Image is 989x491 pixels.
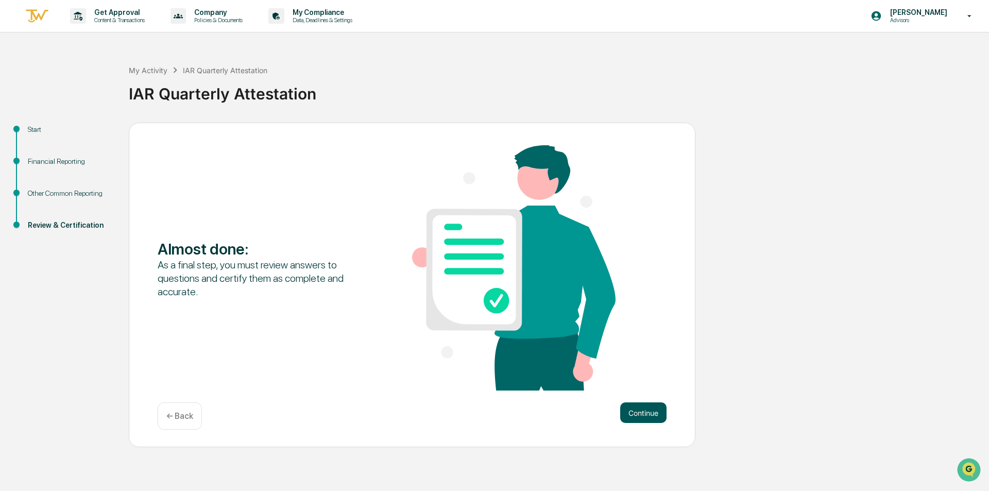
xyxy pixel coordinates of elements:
[284,8,357,16] p: My Compliance
[183,66,267,75] div: IAR Quarterly Attestation
[103,175,125,182] span: Pylon
[10,131,19,139] div: 🖐️
[956,457,984,485] iframe: Open customer support
[25,8,49,25] img: logo
[28,188,112,199] div: Other Common Reporting
[86,16,150,24] p: Content & Transactions
[21,149,65,160] span: Data Lookup
[158,240,361,258] div: Almost done :
[10,22,187,38] p: How can we help?
[412,145,616,391] img: Almost done
[158,258,361,298] div: As a final step, you must review answers to questions and certify them as complete and accurate.
[186,16,248,24] p: Policies & Documents
[10,79,29,97] img: 1746055101610-c473b297-6a78-478c-a979-82029cc54cd1
[620,402,667,423] button: Continue
[6,126,71,144] a: 🖐️Preclearance
[129,76,984,103] div: IAR Quarterly Attestation
[284,16,357,24] p: Data, Deadlines & Settings
[71,126,132,144] a: 🗄️Attestations
[35,89,130,97] div: We're available if you need us!
[75,131,83,139] div: 🗄️
[73,174,125,182] a: Powered byPylon
[882,8,952,16] p: [PERSON_NAME]
[85,130,128,140] span: Attestations
[175,82,187,94] button: Start new chat
[21,130,66,140] span: Preclearance
[28,124,112,135] div: Start
[10,150,19,159] div: 🔎
[28,220,112,231] div: Review & Certification
[129,66,167,75] div: My Activity
[35,79,169,89] div: Start new chat
[186,8,248,16] p: Company
[6,145,69,164] a: 🔎Data Lookup
[882,16,952,24] p: Advisors
[28,156,112,167] div: Financial Reporting
[86,8,150,16] p: Get Approval
[166,411,193,421] p: ← Back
